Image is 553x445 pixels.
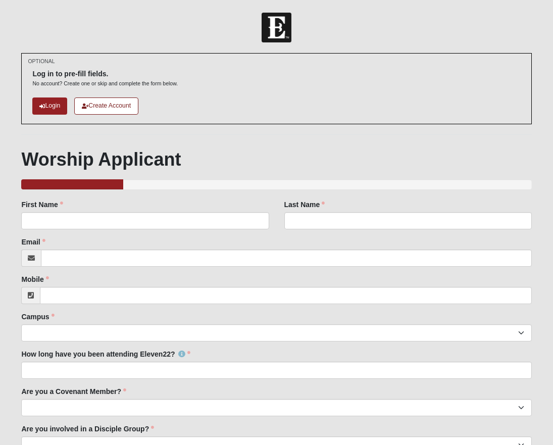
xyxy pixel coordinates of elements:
[284,200,325,210] label: Last Name
[21,149,531,170] h1: Worship Applicant
[32,97,67,114] a: Login
[21,200,63,210] label: First Name
[262,13,291,42] img: Church of Eleven22 Logo
[21,424,154,434] label: Are you involved in a Disciple Group?
[21,349,190,359] label: How long have you been attending Eleven22?
[21,274,48,284] label: Mobile
[32,70,178,78] h6: Log in to pre-fill fields.
[74,97,138,114] a: Create Account
[21,237,45,247] label: Email
[28,58,55,65] small: OPTIONAL
[21,312,54,322] label: Campus
[21,386,126,397] label: Are you a Covenant Member?
[32,80,178,87] p: No account? Create one or skip and complete the form below.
